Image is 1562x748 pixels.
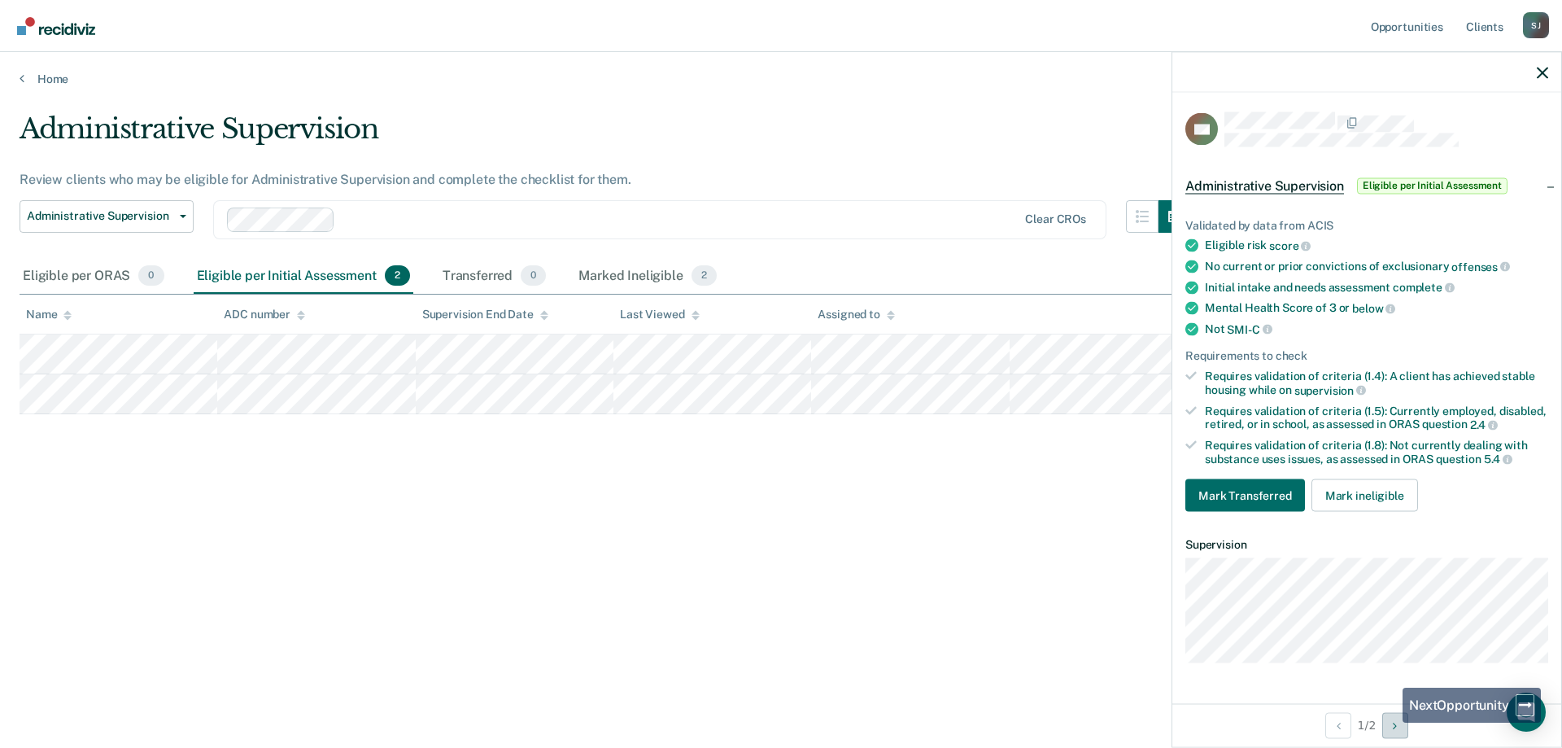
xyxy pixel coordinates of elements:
[194,259,413,295] div: Eligible per Initial Assessment
[1205,280,1548,295] div: Initial intake and needs assessment
[1227,322,1272,335] span: SMI-C
[1523,12,1549,38] div: S J
[20,172,1191,187] div: Review clients who may be eligible for Administrative Supervision and complete the checklist for ...
[1205,259,1548,273] div: No current or prior convictions of exclusionary
[818,308,894,322] div: Assigned to
[26,308,72,322] div: Name
[1205,322,1548,336] div: Not
[1294,383,1366,396] span: supervision
[1185,538,1548,552] dt: Supervision
[1205,404,1548,431] div: Requires validation of criteria (1.5): Currently employed, disabled, retired, or in school, as as...
[1470,418,1498,431] span: 2.4
[422,308,548,322] div: Supervision End Date
[1393,281,1455,294] span: complete
[20,72,1542,86] a: Home
[1185,479,1305,512] button: Mark Transferred
[521,265,546,287] span: 0
[1523,12,1549,38] button: Profile dropdown button
[1025,212,1086,226] div: Clear CROs
[138,265,164,287] span: 0
[1507,693,1546,732] div: Open Intercom Messenger
[1352,301,1395,314] span: below
[1269,239,1311,252] span: score
[1172,703,1561,746] div: 1 / 2
[1325,712,1351,738] button: Previous Opportunity
[20,259,168,295] div: Eligible per ORAS
[1357,177,1507,194] span: Eligible per Initial Assessment
[1185,218,1548,232] div: Validated by data from ACIS
[20,112,1191,159] div: Administrative Supervision
[1185,177,1344,194] span: Administrative Supervision
[692,265,717,287] span: 2
[27,209,173,223] span: Administrative Supervision
[1205,238,1548,253] div: Eligible risk
[575,259,720,295] div: Marked Ineligible
[1311,479,1418,512] button: Mark ineligible
[1382,712,1408,738] button: Next Opportunity
[1205,438,1548,466] div: Requires validation of criteria (1.8): Not currently dealing with substance uses issues, as asses...
[1185,349,1548,363] div: Requirements to check
[1205,301,1548,316] div: Mental Health Score of 3 or
[620,308,699,322] div: Last Viewed
[1172,160,1561,212] div: Administrative SupervisionEligible per Initial Assessment
[224,308,305,322] div: ADC number
[385,265,410,287] span: 2
[1205,370,1548,397] div: Requires validation of criteria (1.4): A client has achieved stable housing while on
[1451,260,1510,273] span: offenses
[439,259,550,295] div: Transferred
[17,17,95,35] img: Recidiviz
